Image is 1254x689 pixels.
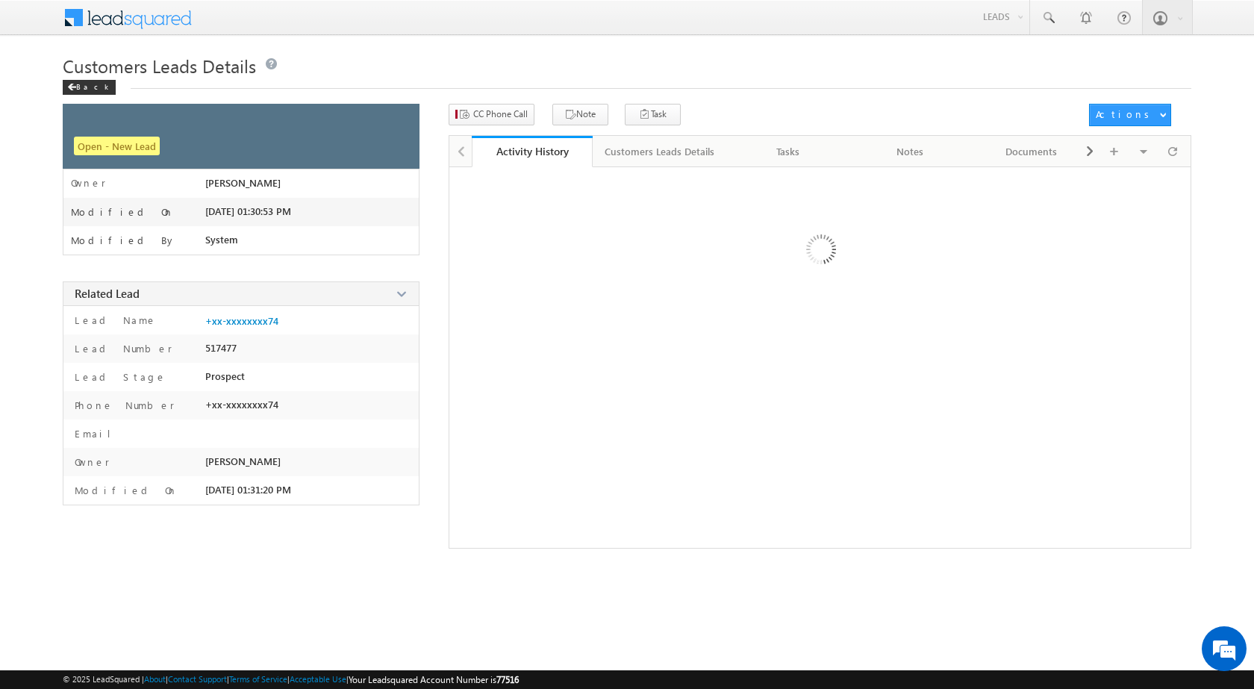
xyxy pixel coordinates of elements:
[625,104,681,125] button: Task
[71,314,157,327] label: Lead Name
[593,136,728,167] a: Customers Leads Details
[861,143,958,160] div: Notes
[205,234,238,246] span: System
[496,674,519,685] span: 77516
[449,104,534,125] button: CC Phone Call
[290,674,346,684] a: Acceptable Use
[229,674,287,684] a: Terms of Service
[349,674,519,685] span: Your Leadsquared Account Number is
[552,104,608,125] button: Note
[971,136,1093,167] a: Documents
[71,484,178,497] label: Modified On
[71,455,110,469] label: Owner
[983,143,1079,160] div: Documents
[205,177,281,189] span: [PERSON_NAME]
[605,143,714,160] div: Customers Leads Details
[71,206,174,218] label: Modified On
[472,136,593,167] a: Activity History
[71,427,122,440] label: Email
[168,674,227,684] a: Contact Support
[849,136,971,167] a: Notes
[1096,107,1155,121] div: Actions
[740,143,836,160] div: Tasks
[483,144,582,158] div: Activity History
[144,674,166,684] a: About
[75,286,140,301] span: Related Lead
[71,234,176,246] label: Modified By
[71,342,172,355] label: Lead Number
[74,137,160,155] span: Open - New Lead
[205,205,291,217] span: [DATE] 01:30:53 PM
[205,455,281,467] span: [PERSON_NAME]
[71,370,166,384] label: Lead Stage
[71,399,175,412] label: Phone Number
[205,484,291,496] span: [DATE] 01:31:20 PM
[743,175,897,329] img: Loading ...
[71,177,106,189] label: Owner
[63,80,116,95] div: Back
[205,315,278,327] a: +xx-xxxxxxxx74
[1089,104,1171,126] button: Actions
[63,54,256,78] span: Customers Leads Details
[473,107,528,121] span: CC Phone Call
[205,370,245,382] span: Prospect
[205,399,278,411] span: +xx-xxxxxxxx74
[63,673,519,687] span: © 2025 LeadSquared | | | | |
[205,342,237,354] span: 517477
[728,136,849,167] a: Tasks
